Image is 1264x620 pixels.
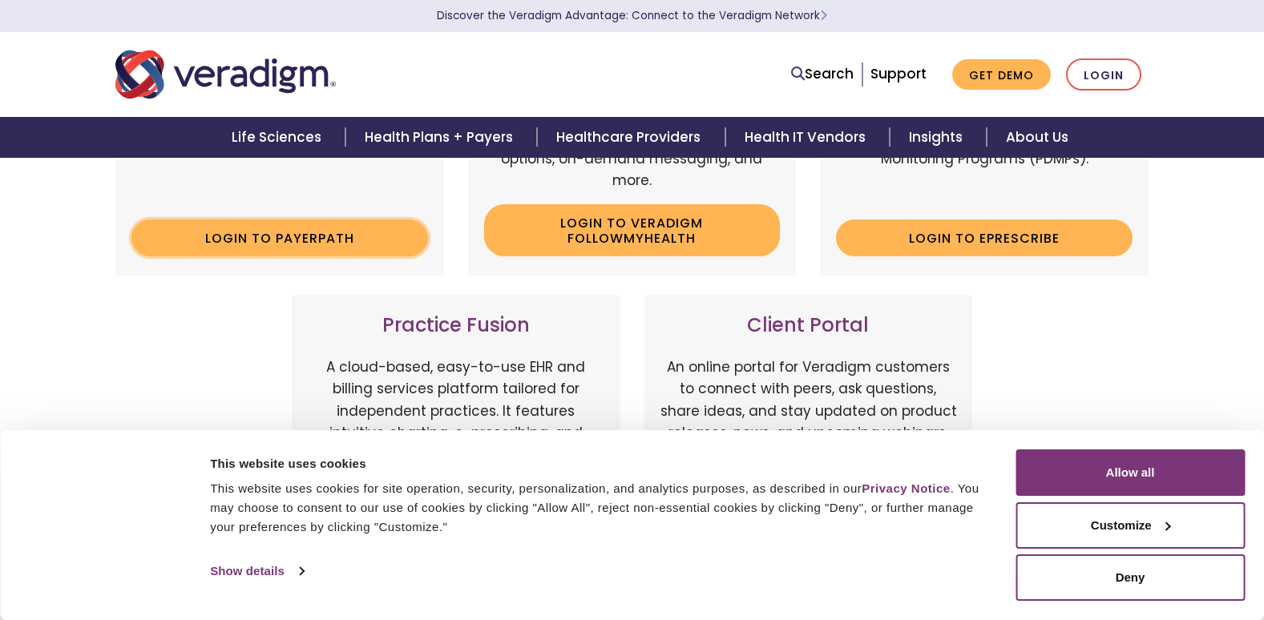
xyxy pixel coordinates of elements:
[1016,449,1245,496] button: Allow all
[212,117,345,158] a: Life Sciences
[1016,502,1245,549] button: Customize
[870,64,927,83] a: Support
[725,117,890,158] a: Health IT Vendors
[660,314,957,337] h3: Client Portal
[660,356,957,487] p: An online portal for Veradigm customers to connect with peers, ask questions, share ideas, and st...
[836,219,1133,256] a: Login to ePrescribe
[210,479,979,537] div: This website uses cookies for site operation, security, personalization, and analytics purposes, ...
[820,8,827,23] span: Learn More
[345,117,537,158] a: Health Plans + Payers
[1016,554,1245,601] button: Deny
[437,8,827,23] a: Discover the Veradigm Advantage: Connect to the Veradigm NetworkLearn More
[210,454,979,473] div: This website uses cookies
[890,117,987,158] a: Insights
[308,314,604,337] h3: Practice Fusion
[484,204,781,256] a: Login to Veradigm FollowMyHealth
[537,117,725,158] a: Healthcare Providers
[308,356,604,487] p: A cloud-based, easy-to-use EHR and billing services platform tailored for independent practices. ...
[791,63,854,85] a: Search
[131,219,428,256] a: Login to Payerpath
[952,59,1051,91] a: Get Demo
[987,117,1088,158] a: About Us
[1066,58,1141,91] a: Login
[210,559,303,583] a: Show details
[862,481,950,495] a: Privacy Notice
[115,48,336,101] img: Veradigm logo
